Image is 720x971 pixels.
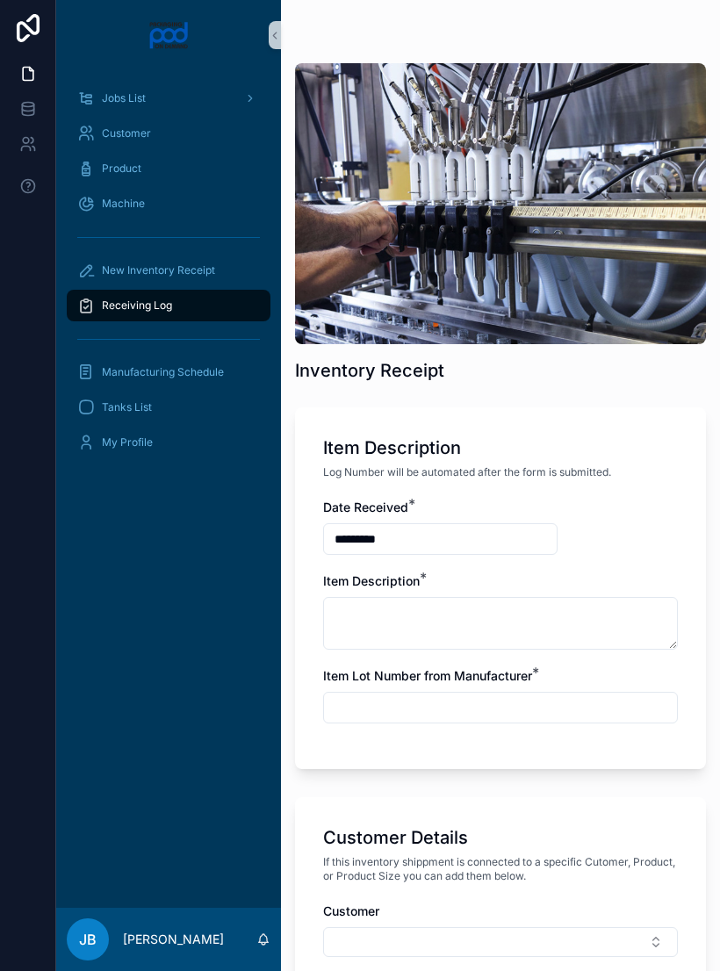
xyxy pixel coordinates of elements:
[102,435,153,450] span: My Profile
[323,927,678,957] button: Select Button
[56,70,281,481] div: scrollable content
[102,298,172,313] span: Receiving Log
[102,365,224,379] span: Manufacturing Schedule
[323,465,611,479] span: Log Number will be automated after the form is submitted.
[67,290,270,321] a: Receiving Log
[67,255,270,286] a: New Inventory Receipt
[102,263,215,277] span: New Inventory Receipt
[102,91,146,105] span: Jobs List
[102,400,152,414] span: Tanks List
[67,356,270,388] a: Manufacturing Schedule
[323,855,678,883] span: If this inventory shippment is connected to a specific Cutomer, Product, or Product Size you can ...
[323,825,468,850] h1: Customer Details
[67,427,270,458] a: My Profile
[323,573,420,588] span: Item Description
[67,153,270,184] a: Product
[67,118,270,149] a: Customer
[67,188,270,219] a: Machine
[102,197,145,211] span: Machine
[102,126,151,140] span: Customer
[102,162,141,176] span: Product
[123,931,224,948] p: [PERSON_NAME]
[323,500,408,514] span: Date Received
[295,358,444,383] h1: Inventory Receipt
[323,668,532,683] span: Item Lot Number from Manufacturer
[323,435,461,460] h1: Item Description
[323,903,379,918] span: Customer
[67,83,270,114] a: Jobs List
[67,392,270,423] a: Tanks List
[79,929,97,950] span: JB
[148,21,190,49] img: App logo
